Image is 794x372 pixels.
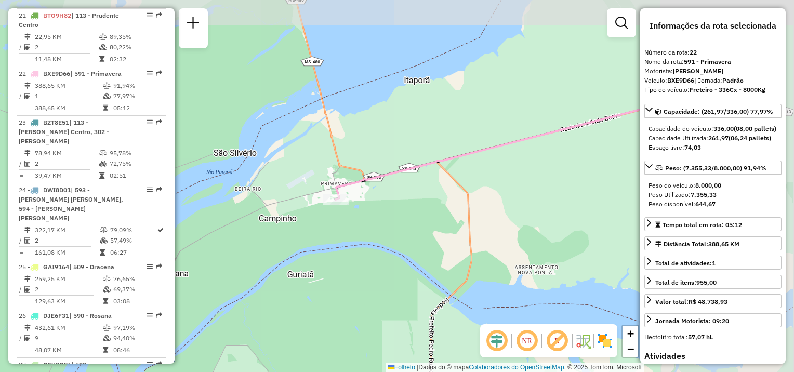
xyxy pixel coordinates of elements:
a: Total de itens:955,00 [644,275,782,289]
td: / [19,158,24,169]
em: Rota exportada [156,263,162,270]
em: Opções [147,70,153,76]
strong: BXE9D66 [667,76,694,84]
td: / [19,91,24,101]
em: Opções [147,187,153,193]
em: Rota exportada [156,312,162,318]
i: % de utilização da cubagem [99,161,107,167]
i: % de utilização da cubagem [99,44,107,50]
font: Capacidade Utilizada: [649,134,771,142]
font: 94,40% [113,334,135,342]
h4: Informações da rota selecionada [644,21,782,31]
i: % de utilização do peso [103,276,111,282]
strong: 336,00 [713,125,734,132]
td: 2 [34,158,99,169]
div: Capacidade: (261,97/336,00) 77,97% [644,120,782,156]
span: 388,65 KM [708,240,739,248]
td: = [19,103,24,113]
div: Valor total: [655,297,727,307]
font: 24 - [19,186,30,194]
span: − [627,342,634,355]
font: Veículo: [644,76,744,84]
i: % de utilização da cubagem [100,237,108,244]
div: Peso disponível: [649,200,777,209]
span: Ocultar NR [514,328,539,353]
td: 02:51 [109,170,162,181]
a: Diminuir o zoom [623,341,638,357]
h4: Atividades [644,351,782,361]
a: Exibir filtros [611,12,632,33]
div: Peso: (7.355,33/8.000,00) 91,94% [644,177,782,213]
i: Distância Total [24,227,31,233]
span: BXE9D66 [43,70,70,77]
font: Peso Utilizado: [649,191,717,198]
td: 79,09% [110,225,156,235]
i: % de utilização da cubagem [103,286,111,293]
i: Distância Total [24,325,31,331]
font: 21 - [19,11,30,19]
strong: 644,67 [695,200,716,208]
i: Total de Atividades [24,286,31,293]
td: 05:12 [113,103,162,113]
td: 08:46 [113,345,162,355]
td: 11,48 KM [34,54,99,64]
a: Tempo total em rota: 05:12 [644,217,782,231]
span: | Jornada: [694,76,744,84]
font: 22 - [19,70,30,77]
td: 388,65 KM [34,81,102,91]
div: Tipo do veículo: [644,85,782,95]
i: % de utilização do peso [103,83,111,89]
font: 57,49% [110,236,132,244]
a: Capacidade: (261,97/336,00) 77,97% [644,104,782,118]
td: / [19,284,24,295]
td: / [19,235,24,246]
i: Distância Total [24,83,31,89]
span: GAI9164 [43,263,69,271]
i: Tempo total em rota [103,298,108,304]
td: / [19,42,24,52]
td: 2 [34,235,99,246]
td: = [19,247,24,258]
td: 322,17 KM [34,225,99,235]
em: Opções [147,361,153,367]
span: BZT8E51 [43,118,69,126]
td: 388,65 KM [34,103,102,113]
a: Total de atividades:1 [644,256,782,270]
span: Tempo total em rota: 05:12 [663,221,742,229]
font: Distância Total: [664,240,739,248]
span: DJE6F31 [43,312,69,320]
td: 432,61 KM [34,323,102,333]
td: = [19,296,24,307]
span: Peso do veículo: [649,181,721,189]
a: Ampliar [623,326,638,341]
a: Peso: (7.355,33/8.000,00) 91,94% [644,161,782,175]
font: 25 - [19,263,30,271]
td: 48,07 KM [34,345,102,355]
font: Capacidade do veículo: [649,125,776,132]
i: Tempo total em rota [103,105,108,111]
span: | 113 - Prudente Centro [19,11,119,29]
td: 39,47 KM [34,170,99,181]
strong: 955,00 [696,278,717,286]
img: Exibir/Ocultar setores [597,333,613,349]
i: % de utilização da cubagem [103,93,111,99]
span: DWI8D01 [43,186,71,194]
img: Fluxo de ruas [575,333,591,349]
span: | 591 - Primavera [70,70,122,77]
i: Total de Atividades [24,44,31,50]
em: Rota exportada [156,187,162,193]
td: 161,08 KM [34,247,99,258]
strong: R$ 48.738,93 [689,298,727,305]
td: 91,94% [113,81,162,91]
span: | 509 - Dracena [69,263,114,271]
strong: 57,07 hL [688,333,713,341]
td: 06:27 [110,247,156,258]
i: % de utilização do peso [103,325,111,331]
td: 129,63 KM [34,296,102,307]
span: BTO9H82 [43,11,71,19]
em: Rota exportada [156,70,162,76]
font: 27 - [19,361,30,368]
div: Jornada Motorista: 09:20 [655,316,729,326]
i: Distância Total [24,150,31,156]
strong: [PERSON_NAME] [673,67,723,75]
